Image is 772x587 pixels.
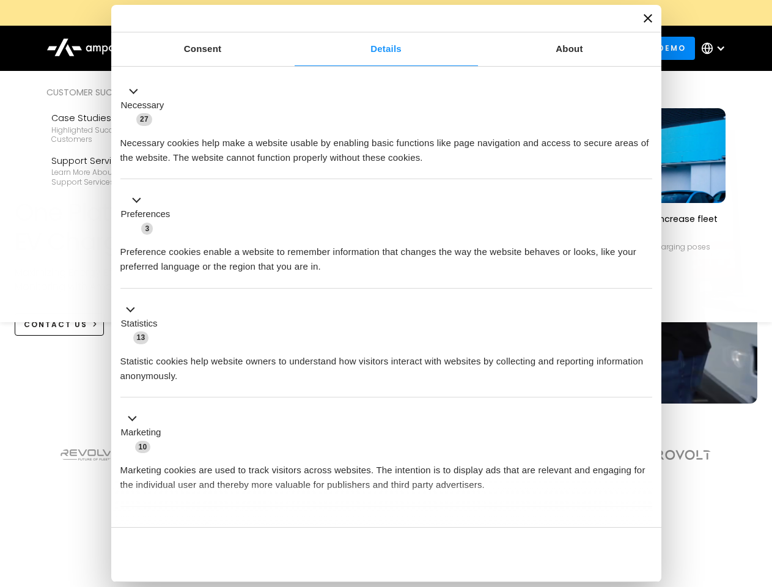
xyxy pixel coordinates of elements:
[120,84,172,127] button: Necessary (27)
[46,86,198,99] div: Customer success
[121,426,161,440] label: Marketing
[51,168,193,186] div: Learn more about Ampcontrol’s support services
[644,14,652,23] button: Close banner
[46,149,198,192] a: Support ServicesLearn more about Ampcontrol’s support services
[51,125,193,144] div: Highlighted success stories From Our Customers
[133,331,149,344] span: 13
[24,319,87,330] div: CONTACT US
[15,313,105,336] a: CONTACT US
[120,412,169,454] button: Marketing (10)
[476,537,652,572] button: Okay
[295,32,478,66] a: Details
[121,207,171,221] label: Preferences
[135,441,151,453] span: 10
[120,302,165,345] button: Statistics (13)
[202,522,213,534] span: 2
[111,6,661,20] a: New Webinars: Register to Upcoming WebinarsREGISTER HERE
[120,345,652,383] div: Statistic cookies help website owners to understand how visitors interact with websites by collec...
[120,193,178,236] button: Preferences (3)
[136,113,152,125] span: 27
[639,450,711,460] img: Aerovolt Logo
[111,32,295,66] a: Consent
[51,111,193,125] div: Case Studies
[141,223,153,235] span: 3
[120,127,652,165] div: Necessary cookies help make a website usable by enabling basic functions like page navigation and...
[121,98,164,113] label: Necessary
[120,454,652,492] div: Marketing cookies are used to track visitors across websites. The intention is to display ads tha...
[51,154,193,168] div: Support Services
[46,106,198,149] a: Case StudiesHighlighted success stories From Our Customers
[478,32,661,66] a: About
[120,520,221,536] button: Unclassified (2)
[120,235,652,274] div: Preference cookies enable a website to remember information that changes the way the website beha...
[121,317,158,331] label: Statistics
